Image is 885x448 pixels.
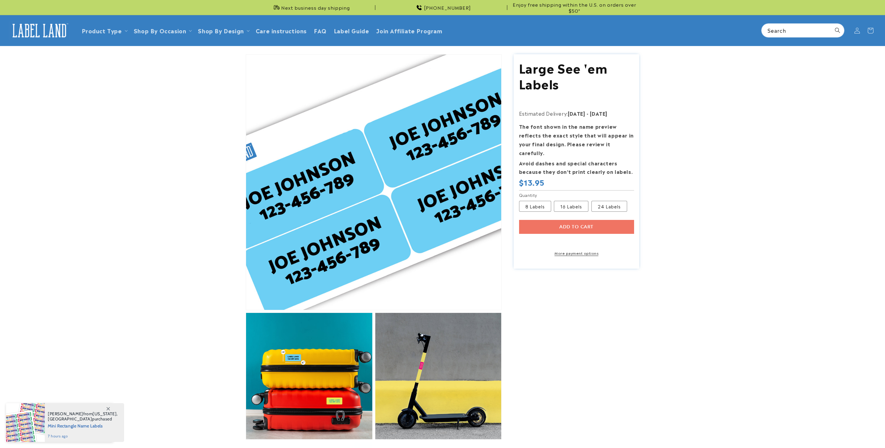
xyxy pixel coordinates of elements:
[198,26,244,35] a: Shop By Design
[373,23,446,38] a: Join Affiliate Program
[252,23,310,38] a: Care instructions
[568,110,585,117] strong: [DATE]
[519,123,634,156] strong: The font shown in the name preview reflects the exact style that will appear in your final design...
[194,23,252,38] summary: Shop By Design
[256,27,307,34] span: Care instructions
[134,27,186,34] span: Shop By Occasion
[519,159,633,175] strong: Avoid dashes and special characters because they don’t print clearly on labels.
[334,27,369,34] span: Label Guide
[7,19,72,42] a: Label Land
[78,23,130,38] summary: Product Type
[519,192,538,198] legend: Quantity
[424,5,471,11] span: [PHONE_NUMBER]
[48,416,92,422] span: [GEOGRAPHIC_DATA]
[587,110,589,117] strong: -
[554,201,588,212] label: 16 Labels
[519,178,545,187] span: $13.95
[93,411,117,416] span: [US_STATE]
[519,60,634,91] h1: Large See 'em Labels
[591,201,627,212] label: 24 Labels
[48,411,83,416] span: [PERSON_NAME]
[48,411,118,422] span: from , purchased
[376,27,442,34] span: Join Affiliate Program
[281,5,350,11] span: Next business day shipping
[310,23,330,38] a: FAQ
[519,109,634,118] p: Estimated Delivery:
[330,23,373,38] a: Label Guide
[82,26,122,35] a: Product Type
[9,21,70,40] img: Label Land
[831,24,844,37] button: Search
[130,23,195,38] summary: Shop By Occasion
[314,27,327,34] span: FAQ
[519,250,634,256] a: More payment options
[519,201,551,212] label: 8 Labels
[590,110,607,117] strong: [DATE]
[510,2,639,13] span: Enjoy free shipping within the U.S. on orders over $50*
